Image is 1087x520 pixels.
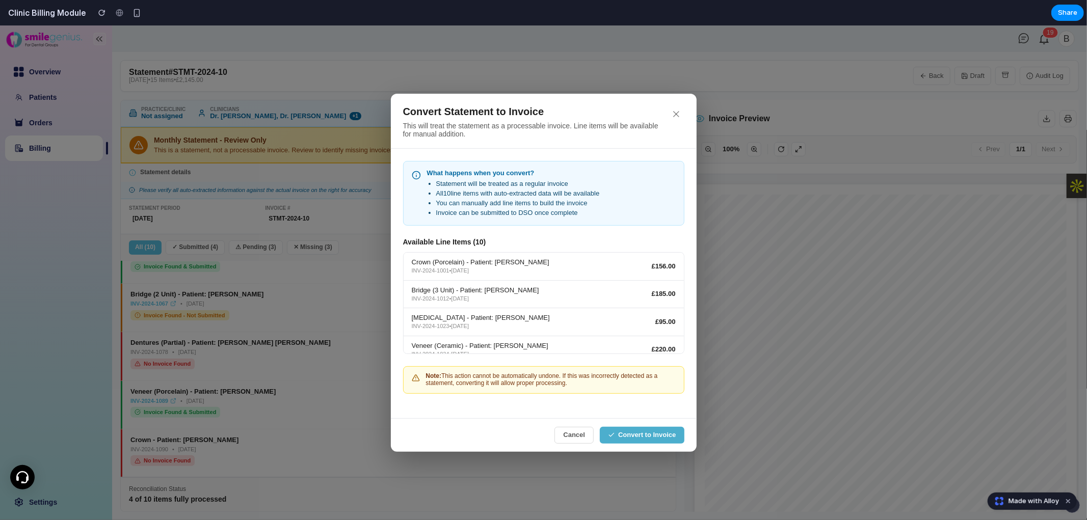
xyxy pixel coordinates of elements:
li: You can manually add line items to build the invoice [436,174,600,182]
a: Made with Alloy [988,496,1060,506]
li: Statement will be treated as a regular invoice [436,155,600,162]
h2: Convert Statement to Invoice [403,80,660,92]
div: Available Line Items ( 10 ) [403,212,684,221]
h2: Clinic Billing Module [4,7,86,19]
li: Invoice can be submitted to DSO once complete [436,184,600,191]
button: Share [1051,5,1084,21]
div: INV-2024-1023 • [DATE] [412,297,655,304]
div: INV-2024-1034 • [DATE] [412,325,652,332]
div: INV-2024-1001 • [DATE] [412,242,652,249]
button: Cancel [554,401,594,418]
div: £156.00 [652,237,676,245]
div: £220.00 [652,320,676,328]
button: Dismiss watermark [1062,495,1074,507]
div: [MEDICAL_DATA] - Patient: [PERSON_NAME] [412,289,655,296]
div: £185.00 [652,265,676,272]
li: All 10 line items with auto-extracted data will be available [436,165,600,172]
span: Share [1058,8,1077,18]
div: INV-2024-1012 • [DATE] [412,270,652,277]
div: £95.00 [655,293,676,300]
div: Crown (Porcelain) - Patient: [PERSON_NAME] [412,233,652,241]
span: Made with Alloy [1009,496,1059,506]
p: This will treat the statement as a processable invoice. Line items will be available for manual a... [403,96,660,113]
div: This action cannot be automatically undone. If this was incorrectly detected as a statement, conv... [426,347,676,362]
div: What happens when you convert? [427,144,600,152]
strong: Note: [426,347,442,354]
div: Bridge (3 Unit) - Patient: [PERSON_NAME] [412,261,652,269]
button: Convert to Invoice [600,401,684,418]
div: Veneer (Ceramic) - Patient: [PERSON_NAME] [412,317,652,324]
